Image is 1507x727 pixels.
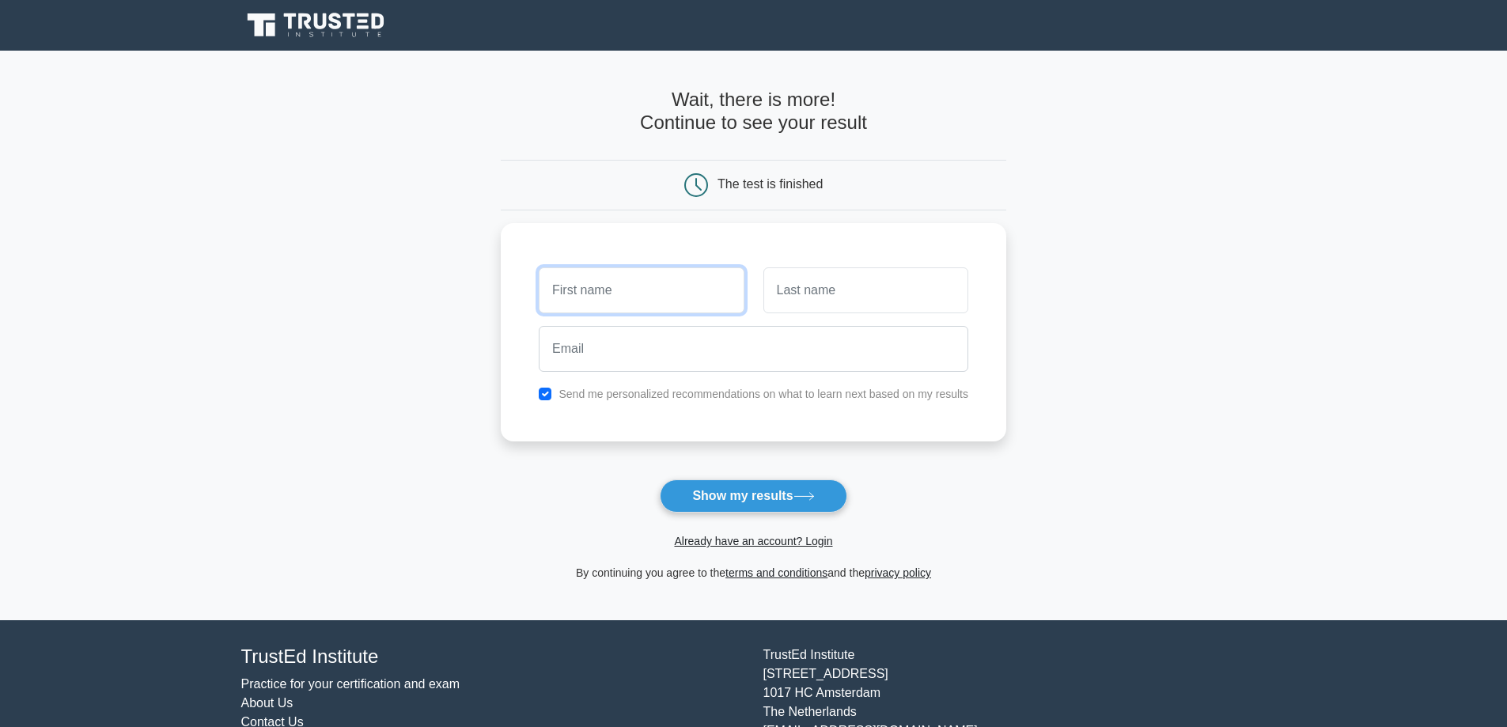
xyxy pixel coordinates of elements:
label: Send me personalized recommendations on what to learn next based on my results [558,388,968,400]
h4: Wait, there is more! Continue to see your result [501,89,1006,134]
a: terms and conditions [725,566,827,579]
input: Email [539,326,968,372]
button: Show my results [660,479,846,513]
a: About Us [241,696,293,710]
input: Last name [763,267,968,313]
div: By continuing you agree to the and the [491,563,1016,582]
a: privacy policy [865,566,931,579]
div: The test is finished [718,177,823,191]
a: Practice for your certification and exam [241,677,460,691]
input: First name [539,267,744,313]
h4: TrustEd Institute [241,646,744,668]
a: Already have an account? Login [674,535,832,547]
